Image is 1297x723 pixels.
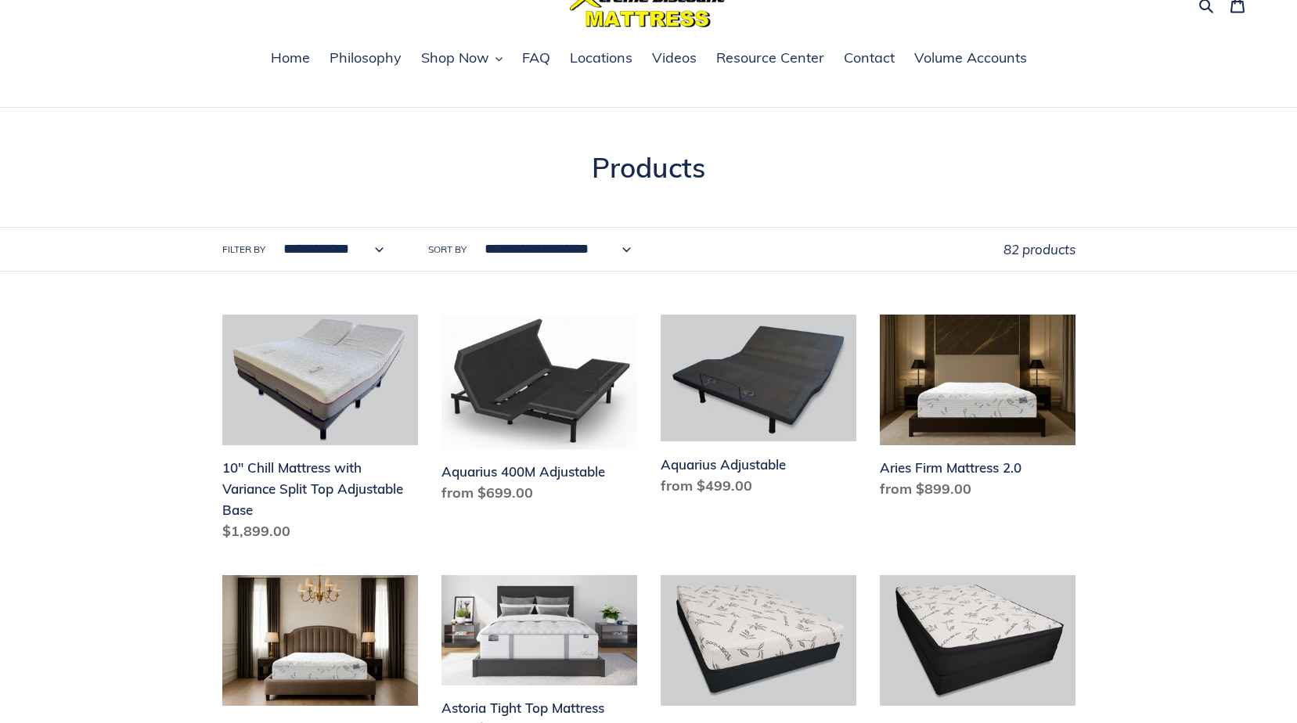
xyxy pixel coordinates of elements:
[661,315,856,502] a: Aquarius Adjustable
[413,47,510,70] button: Shop Now
[222,243,265,257] label: Filter by
[421,49,489,67] span: Shop Now
[592,150,705,185] span: Products
[570,49,632,67] span: Locations
[652,49,697,67] span: Videos
[562,47,640,70] a: Locations
[514,47,558,70] a: FAQ
[322,47,409,70] a: Philosophy
[836,47,902,70] a: Contact
[263,47,318,70] a: Home
[716,49,824,67] span: Resource Center
[914,49,1027,67] span: Volume Accounts
[271,49,310,67] span: Home
[880,315,1075,505] a: Aries Firm Mattress 2.0
[708,47,832,70] a: Resource Center
[222,315,418,548] a: 10" Chill Mattress with Variance Split Top Adjustable Base
[844,49,895,67] span: Contact
[522,49,550,67] span: FAQ
[428,243,467,257] label: Sort by
[644,47,704,70] a: Videos
[906,47,1035,70] a: Volume Accounts
[1003,241,1075,257] span: 82 products
[441,315,637,509] a: Aquarius 400M Adjustable
[330,49,402,67] span: Philosophy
